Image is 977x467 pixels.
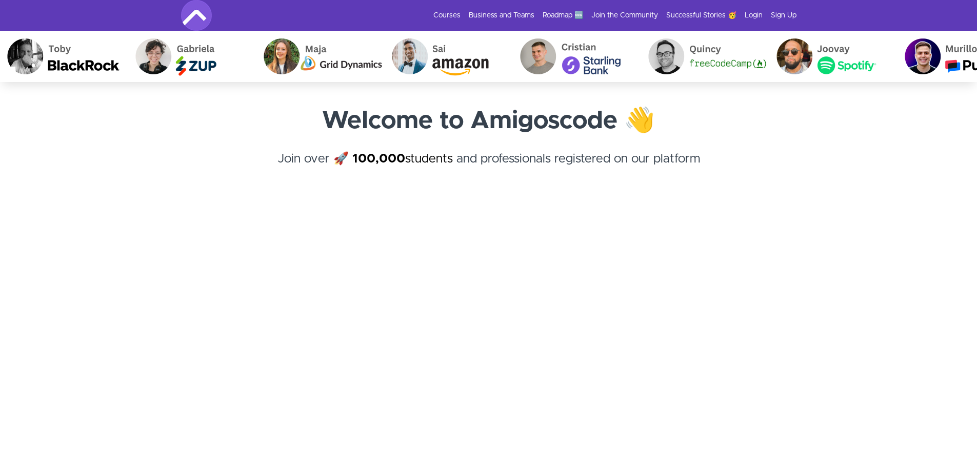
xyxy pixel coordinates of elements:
[181,150,796,187] h4: Join over 🚀 and professionals registered on our platform
[736,31,864,82] img: Joovay
[95,31,223,82] img: Gabriela
[771,10,796,21] a: Sign Up
[352,153,405,165] strong: 100,000
[433,10,461,21] a: Courses
[745,10,763,21] a: Login
[666,10,736,21] a: Successful Stories 🥳
[352,153,453,165] a: 100,000students
[480,31,608,82] img: Cristian
[543,10,583,21] a: Roadmap 🆕
[223,31,351,82] img: Maja
[608,31,736,82] img: Quincy
[322,109,655,133] strong: Welcome to Amigoscode 👋
[591,10,658,21] a: Join the Community
[351,31,480,82] img: Sai
[469,10,534,21] a: Business and Teams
